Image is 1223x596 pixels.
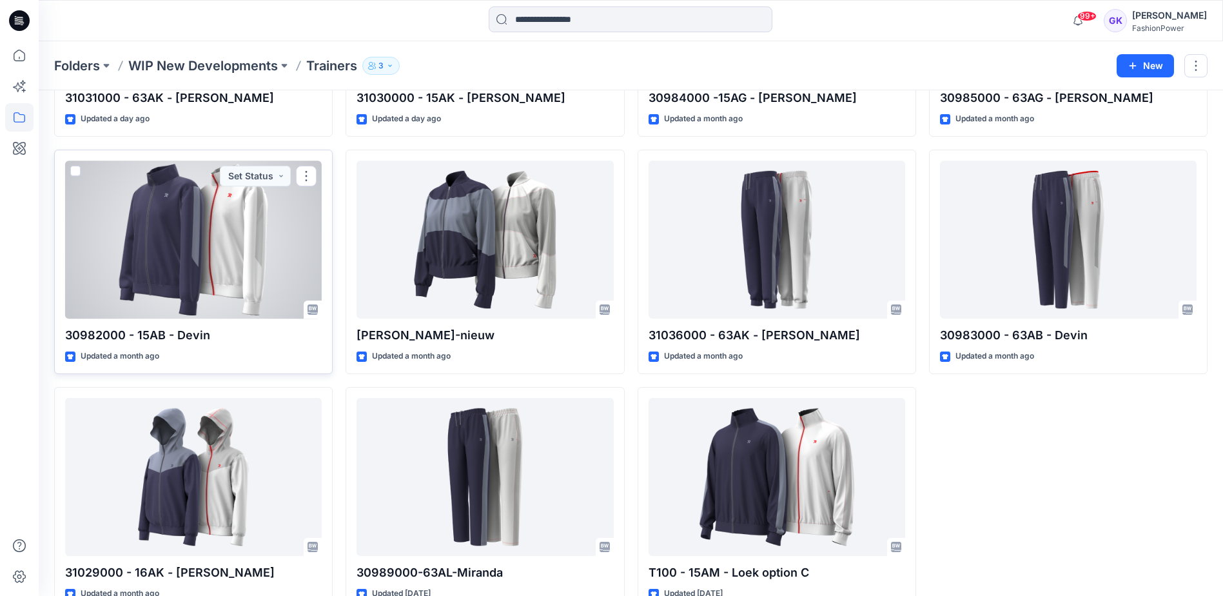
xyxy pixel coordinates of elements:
div: [PERSON_NAME] [1132,8,1207,23]
p: 30983000 - 63AB - Devin [940,326,1197,344]
a: T100 - 15AM - Loek option C [649,398,905,556]
p: 31036000 - 63AK - [PERSON_NAME] [649,326,905,344]
p: Updated a month ago [955,112,1034,126]
p: Updated a month ago [664,350,743,363]
button: 3 [362,57,400,75]
a: 31029000 - 16AK - Derek [65,398,322,556]
p: 31029000 - 16AK - [PERSON_NAME] [65,564,322,582]
p: T100 - 15AM - Loek option C [649,564,905,582]
p: Updated a day ago [372,112,441,126]
p: [PERSON_NAME]-nieuw [357,326,613,344]
div: GK [1104,9,1127,32]
p: 30989000-63AL-Miranda [357,564,613,582]
p: Updated a month ago [955,350,1034,363]
a: Folders [54,57,100,75]
a: WIP New Developments [128,57,278,75]
a: Lina-nieuw [357,161,613,319]
button: New [1117,54,1174,77]
a: 31036000 - 63AK - Derek [649,161,905,319]
span: 99+ [1077,11,1097,21]
a: 30983000 - 63AB - Devin [940,161,1197,319]
a: 30989000-63AL-Miranda [357,398,613,556]
a: 30982000 - 15AB - Devin [65,161,322,319]
p: 31031000 - 63AK - [PERSON_NAME] [65,89,322,107]
p: 31030000 - 15AK - [PERSON_NAME] [357,89,613,107]
p: Updated a month ago [372,350,451,363]
p: 3 [378,59,384,73]
p: Trainers [306,57,357,75]
p: Updated a month ago [664,112,743,126]
p: 30982000 - 15AB - Devin [65,326,322,344]
p: Updated a day ago [81,112,150,126]
p: 30984000 -15AG - [PERSON_NAME] [649,89,905,107]
p: Updated a month ago [81,350,159,363]
div: FashionPower [1132,23,1207,33]
p: 30985000 - 63AG - [PERSON_NAME] [940,89,1197,107]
